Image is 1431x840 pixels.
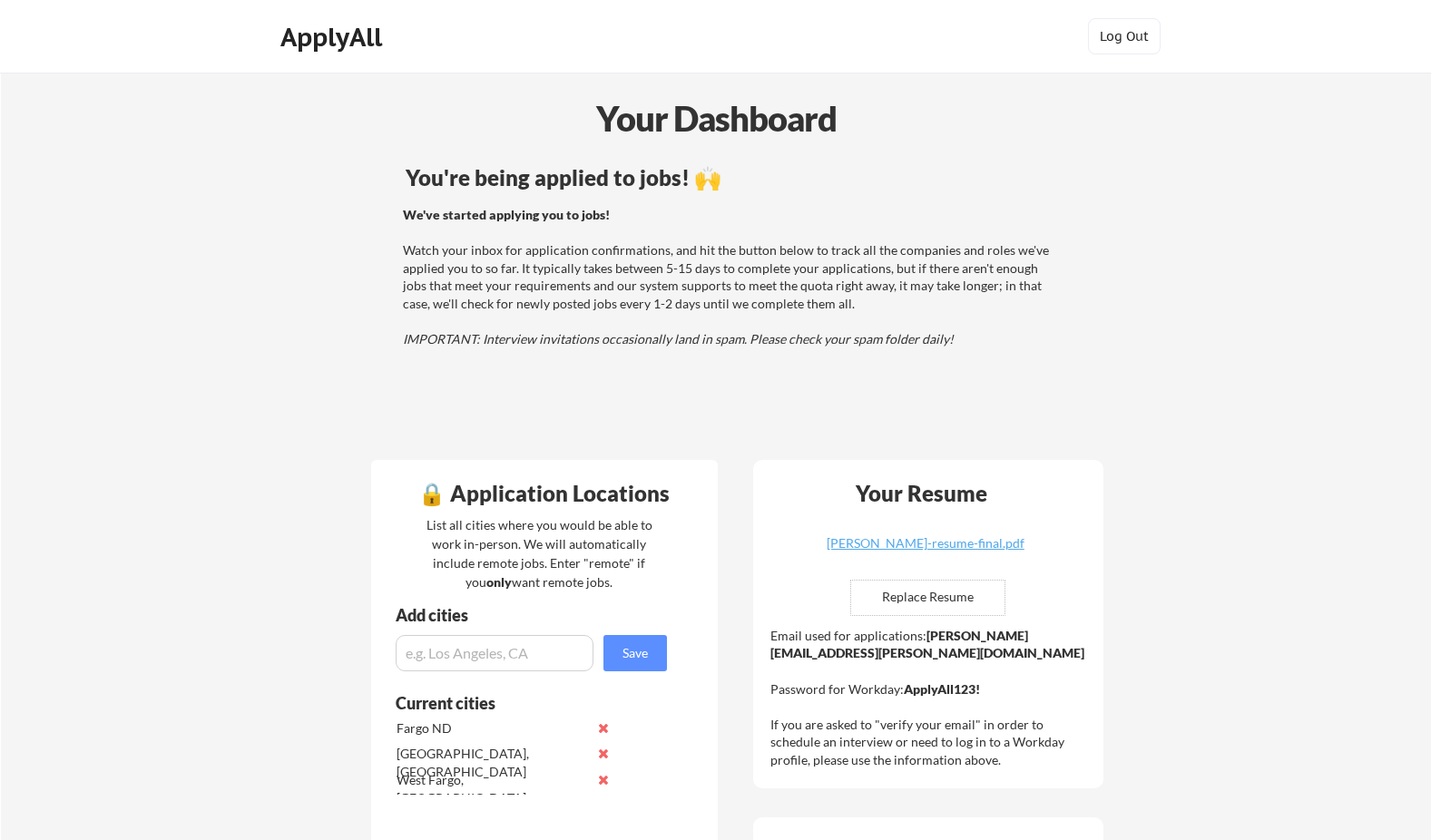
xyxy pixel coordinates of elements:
[376,483,713,504] div: 🔒 Application Locations
[818,537,1034,565] a: [PERSON_NAME]-resume-final.pdf
[603,635,667,671] button: Save
[396,695,647,711] div: Current cities
[397,719,588,737] div: Fargo ND
[397,745,588,780] div: [GEOGRAPHIC_DATA], [GEOGRAPHIC_DATA]
[486,574,512,590] strong: only
[280,22,387,53] div: ApplyAll
[904,681,980,697] strong: ApplyAll123!
[415,515,664,591] div: List all cities where you would be able to work in-person. We will automatically include remote j...
[2,93,1431,144] div: Your Dashboard
[770,627,1091,769] div: Email used for applications: Password for Workday: If you are asked to "verify your email" in ord...
[403,206,1057,348] div: Watch your inbox for application confirmations, and hit the button below to track all the compani...
[403,331,954,347] em: IMPORTANT: Interview invitations occasionally land in spam. Please check your spam folder daily!
[396,635,593,671] input: e.g. Los Angeles, CA
[397,771,588,806] div: West Fargo, [GEOGRAPHIC_DATA]
[770,628,1084,661] strong: [PERSON_NAME][EMAIL_ADDRESS][PERSON_NAME][DOMAIN_NAME]
[1088,18,1161,54] button: Log Out
[403,207,610,222] strong: We've started applying you to jobs!
[406,167,1060,189] div: You're being applied to jobs! 🙌
[832,483,1012,504] div: Your Resume
[396,607,671,623] div: Add cities
[818,537,1034,550] div: [PERSON_NAME]-resume-final.pdf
